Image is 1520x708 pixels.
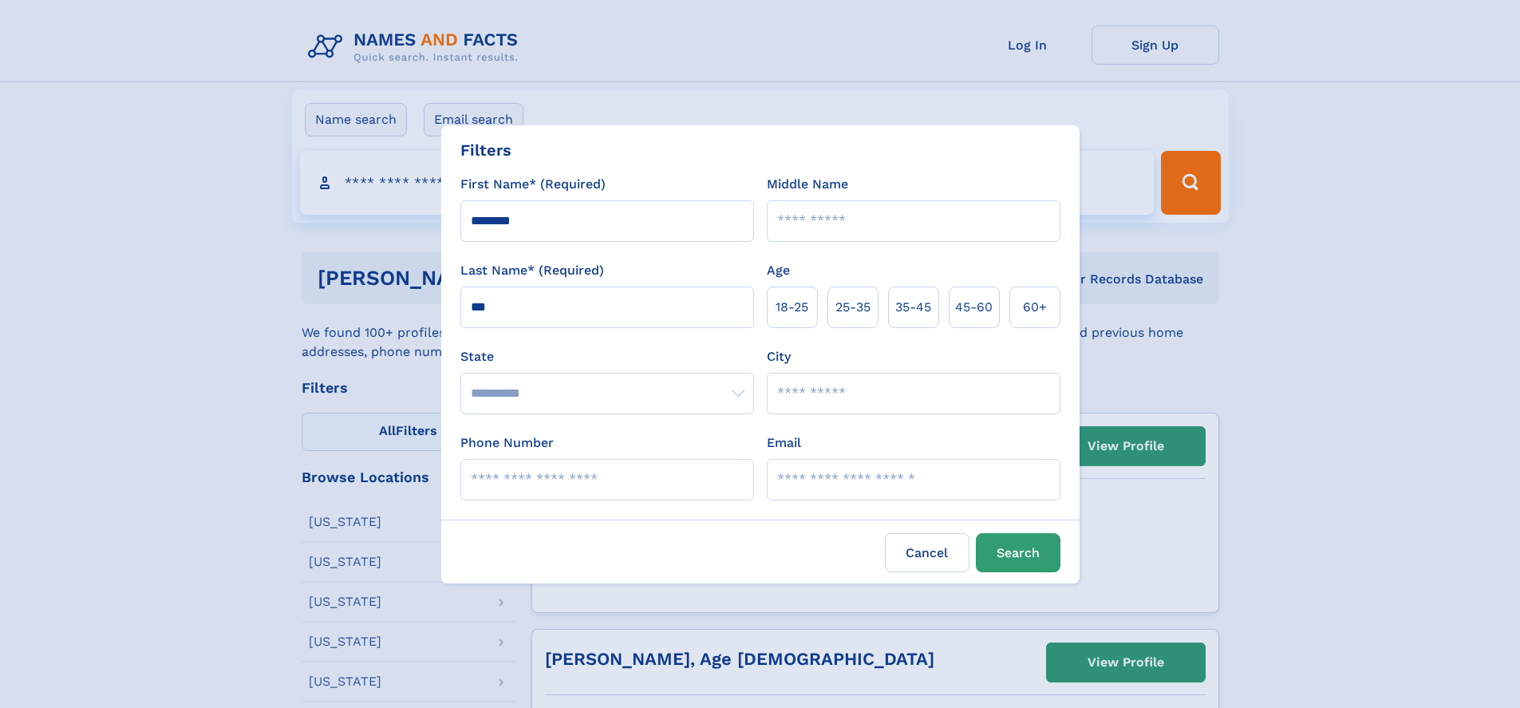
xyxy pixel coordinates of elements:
[895,298,931,317] span: 35‑45
[767,175,848,194] label: Middle Name
[460,433,554,453] label: Phone Number
[460,175,606,194] label: First Name* (Required)
[955,298,993,317] span: 45‑60
[767,433,801,453] label: Email
[776,298,808,317] span: 18‑25
[1023,298,1047,317] span: 60+
[460,261,604,280] label: Last Name* (Required)
[767,347,791,366] label: City
[885,533,969,572] label: Cancel
[460,347,754,366] label: State
[835,298,871,317] span: 25‑35
[976,533,1060,572] button: Search
[767,261,790,280] label: Age
[460,138,511,162] div: Filters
